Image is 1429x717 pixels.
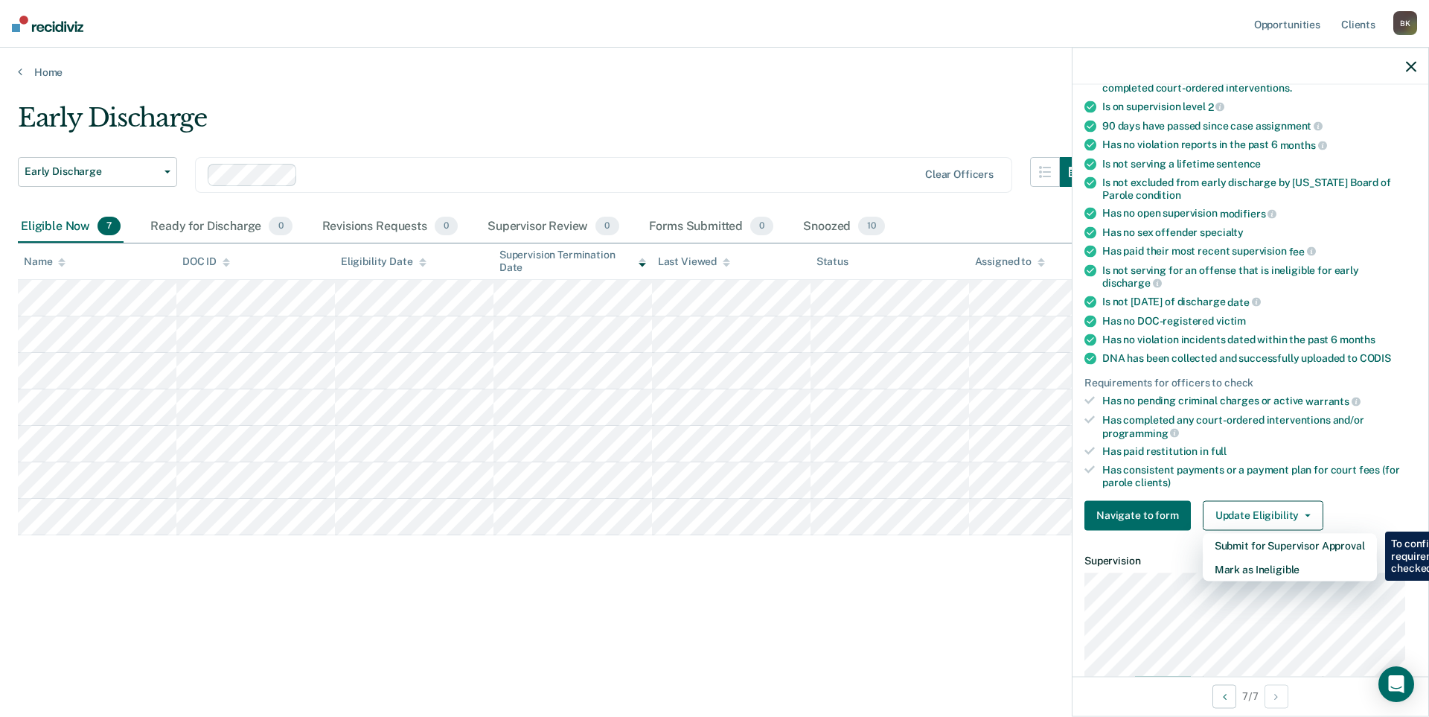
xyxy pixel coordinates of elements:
[1102,101,1416,114] div: Is on supervision level
[1227,296,1260,307] span: date
[18,211,124,243] div: Eligible Now
[1084,500,1197,530] a: Navigate to form link
[1102,296,1416,309] div: Is not [DATE] of discharge
[1208,101,1225,112] span: 2
[1135,477,1171,488] span: clients)
[97,217,121,236] span: 7
[925,168,994,181] div: Clear officers
[1216,314,1246,326] span: victim
[18,66,1411,79] a: Home
[1084,376,1416,389] div: Requirements for officers to check
[1203,533,1377,557] button: Submit for Supervisor Approval
[12,16,83,32] img: Recidiviz
[1102,414,1416,439] div: Has completed any court-ordered interventions and/or
[24,255,65,268] div: Name
[595,217,618,236] span: 0
[1102,427,1179,439] span: programming
[1102,119,1416,133] div: 90 days have passed since case
[1102,176,1416,201] div: Is not excluded from early discharge by [US_STATE] Board of Parole
[18,103,1090,145] div: Early Discharge
[1102,226,1416,239] div: Has no sex offender
[800,211,888,243] div: Snoozed
[485,211,622,243] div: Supervisor Review
[1220,208,1277,220] span: modifiers
[1102,245,1416,258] div: Has paid their most recent supervision
[319,211,461,243] div: Revisions Requests
[1072,676,1428,716] div: 7 / 7
[1265,684,1288,708] button: Next Opportunity
[1360,351,1391,363] span: CODIS
[1212,684,1236,708] button: Previous Opportunity
[1211,445,1227,457] span: full
[1203,557,1377,581] button: Mark as Ineligible
[646,211,777,243] div: Forms Submitted
[435,217,458,236] span: 0
[1378,666,1414,702] div: Open Intercom Messenger
[658,255,730,268] div: Last Viewed
[1102,333,1416,345] div: Has no violation incidents dated within the past 6
[1289,245,1316,257] span: fee
[1102,138,1416,152] div: Has no violation reports in the past 6
[750,217,773,236] span: 0
[858,217,885,236] span: 10
[1216,157,1261,169] span: sentence
[1305,395,1361,407] span: warrants
[1102,157,1416,170] div: Is not serving a lifetime
[1393,11,1417,35] div: B K
[1084,500,1191,530] button: Navigate to form
[1256,120,1323,132] span: assignment
[341,255,426,268] div: Eligibility Date
[1102,207,1416,220] div: Has no open supervision
[182,255,230,268] div: DOC ID
[1102,464,1416,489] div: Has consistent payments or a payment plan for court fees (for parole
[1340,333,1375,345] span: months
[1102,314,1416,327] div: Has no DOC-registered
[1102,395,1416,408] div: Has no pending criminal charges or active
[1102,264,1416,289] div: Is not serving for an offense that is ineligible for early
[975,255,1045,268] div: Assigned to
[816,255,848,268] div: Status
[499,249,646,274] div: Supervision Termination Date
[1102,445,1416,458] div: Has paid restitution in
[1200,226,1244,238] span: specialty
[147,211,295,243] div: Ready for Discharge
[1084,554,1416,567] dt: Supervision
[269,217,292,236] span: 0
[1203,500,1323,530] button: Update Eligibility
[25,165,159,178] span: Early Discharge
[1280,139,1327,151] span: months
[1102,351,1416,364] div: DNA has been collected and successfully uploaded to
[1136,188,1181,200] span: condition
[1102,277,1162,289] span: discharge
